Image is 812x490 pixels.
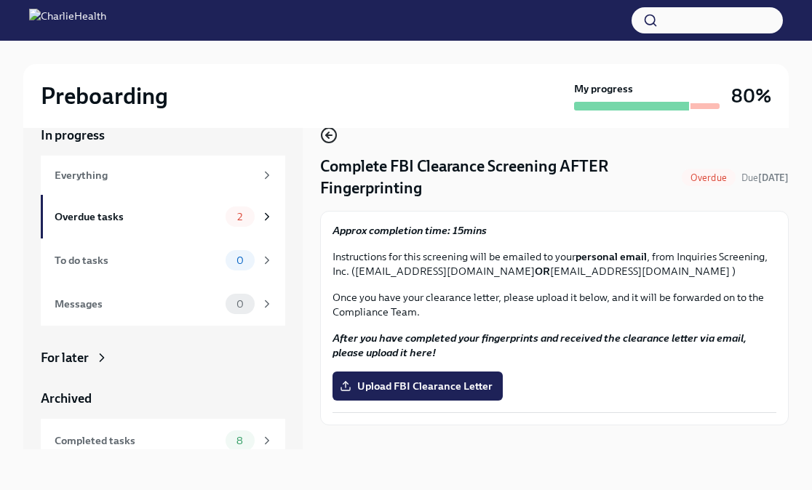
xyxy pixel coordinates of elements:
[741,171,789,185] span: September 15th, 2025 09:00
[55,296,220,312] div: Messages
[731,83,771,109] h3: 80%
[228,212,251,222] span: 2
[576,250,647,263] strong: personal email
[41,390,285,407] a: Archived
[333,249,776,278] p: Instructions for this screening will be emailed to your , from Inquiries Screening, Inc. ([EMAIL_...
[333,371,503,401] label: Upload FBI Clearance Letter
[41,282,285,326] a: Messages0
[55,167,255,183] div: Everything
[41,349,89,366] div: For later
[574,81,633,96] strong: My progress
[41,195,285,238] a: Overdue tasks2
[333,290,776,319] p: Once you have your clearance letter, please upload it below, and it will be forwarded on to the C...
[343,379,493,393] span: Upload FBI Clearance Letter
[228,435,252,446] span: 8
[41,156,285,195] a: Everything
[55,209,220,225] div: Overdue tasks
[41,419,285,462] a: Completed tasks8
[228,255,252,266] span: 0
[758,172,789,183] strong: [DATE]
[320,156,676,199] h4: Complete FBI Clearance Screening AFTER Fingerprinting
[535,265,550,278] strong: OR
[55,252,220,268] div: To do tasks
[682,172,736,183] span: Overdue
[29,9,106,32] img: CharlieHealth
[228,299,252,310] span: 0
[333,224,487,237] strong: Approx completion time: 15mins
[41,126,285,144] a: In progress
[55,433,220,449] div: Completed tasks
[41,81,168,111] h2: Preboarding
[333,332,747,359] strong: After you have completed your fingerprints and received the clearance letter via email, please up...
[741,172,789,183] span: Due
[41,349,285,366] a: For later
[41,238,285,282] a: To do tasks0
